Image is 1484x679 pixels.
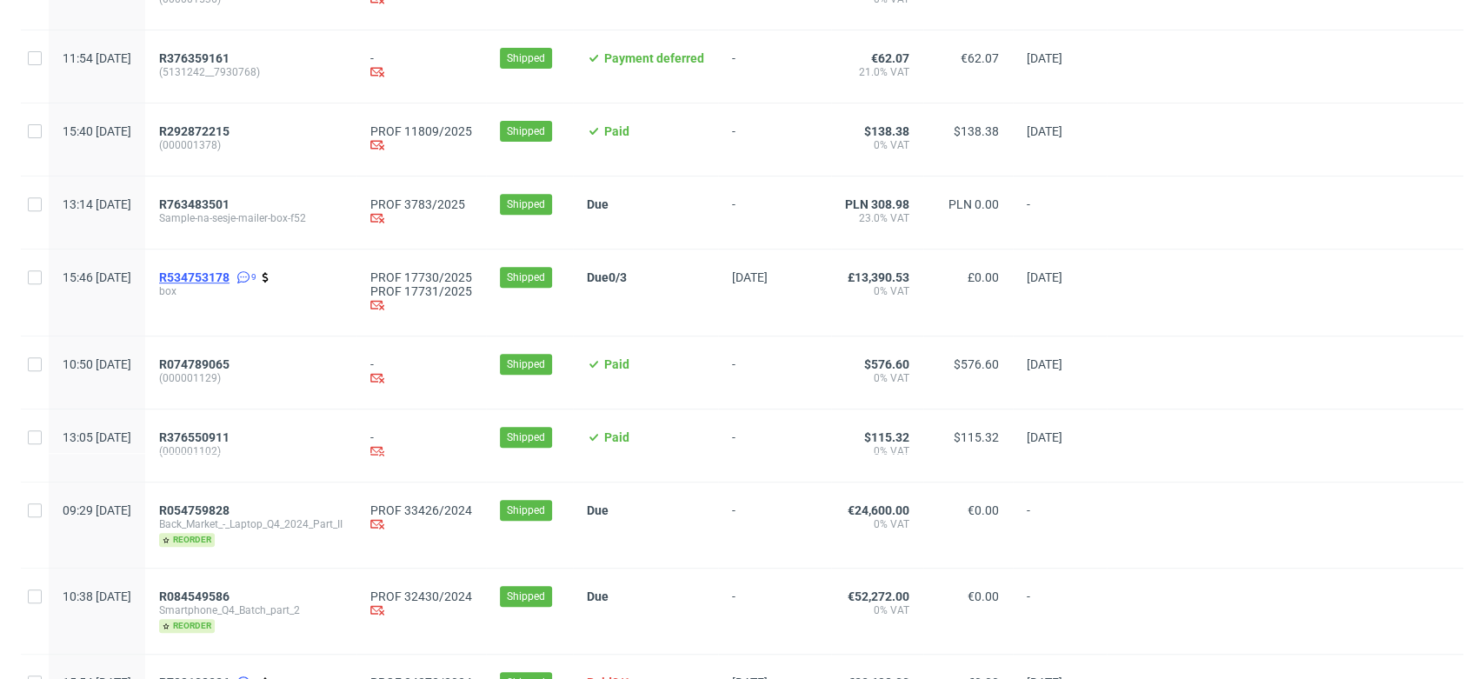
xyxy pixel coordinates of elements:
[370,197,472,211] a: PROF 3783/2025
[370,503,472,517] a: PROF 33426/2024
[159,619,215,633] span: reorder
[587,270,609,284] span: Due
[159,503,230,517] span: R054759828
[1027,430,1062,444] span: [DATE]
[159,284,343,298] span: box
[63,270,131,284] span: 15:46 [DATE]
[864,430,909,444] span: $115.32
[159,124,233,138] a: R292872215
[159,51,233,65] a: R376359161
[159,138,343,152] span: (000001378)
[1027,357,1062,371] span: [DATE]
[954,430,999,444] span: $115.32
[63,124,131,138] span: 15:40 [DATE]
[63,430,131,444] span: 13:05 [DATE]
[159,124,230,138] span: R292872215
[159,503,233,517] a: R054759828
[159,51,230,65] span: R376359161
[864,124,909,138] span: $138.38
[370,357,472,388] div: -
[845,284,909,298] span: 0% VAT
[1027,51,1062,65] span: [DATE]
[370,124,472,138] a: PROF 11809/2025
[604,357,629,371] span: Paid
[507,356,545,372] span: Shipped
[732,124,817,155] span: -
[233,270,256,284] a: 9
[587,589,609,603] span: Due
[732,197,817,228] span: -
[1027,503,1093,547] span: -
[63,197,131,211] span: 13:14 [DATE]
[845,65,909,79] span: 21.0% VAT
[63,357,131,371] span: 10:50 [DATE]
[159,589,233,603] a: R084549586
[948,197,999,211] span: PLN 0.00
[604,124,629,138] span: Paid
[848,503,909,517] span: €24,600.00
[604,51,704,65] span: Payment deferred
[1027,270,1062,284] span: [DATE]
[159,65,343,79] span: (5131242__7930768)
[732,270,768,284] span: [DATE]
[159,430,230,444] span: R376550911
[370,284,472,298] a: PROF 17731/2025
[1027,589,1093,633] span: -
[864,357,909,371] span: $576.60
[968,270,999,284] span: £0.00
[732,51,817,82] span: -
[159,603,343,617] span: Smartphone_Q4_Batch_part_2
[845,517,909,531] span: 0% VAT
[159,211,343,225] span: Sample-na-sesje-mailer-box-f52
[845,211,909,225] span: 23.0% VAT
[370,589,472,603] a: PROF 32430/2024
[159,270,230,284] span: R534753178
[587,197,609,211] span: Due
[845,444,909,458] span: 0% VAT
[159,533,215,547] span: reorder
[732,430,817,461] span: -
[159,589,230,603] span: R084549586
[370,270,472,284] a: PROF 17730/2025
[507,196,545,212] span: Shipped
[507,503,545,518] span: Shipped
[63,51,131,65] span: 11:54 [DATE]
[507,50,545,66] span: Shipped
[968,589,999,603] span: €0.00
[159,430,233,444] a: R376550911
[159,197,230,211] span: R763483501
[609,270,627,284] span: 0/3
[507,270,545,285] span: Shipped
[845,371,909,385] span: 0% VAT
[848,589,909,603] span: €52,272.00
[954,124,999,138] span: $138.38
[732,503,817,547] span: -
[845,138,909,152] span: 0% VAT
[159,517,343,531] span: Back_Market_-_Laptop_Q4_2024_Part_II
[159,357,230,371] span: R074789065
[845,197,909,211] span: PLN 308.98
[63,589,131,603] span: 10:38 [DATE]
[370,430,472,461] div: -
[159,444,343,458] span: (000001102)
[159,357,233,371] a: R074789065
[507,429,545,445] span: Shipped
[848,270,909,284] span: £13,390.53
[604,430,629,444] span: Paid
[1027,124,1062,138] span: [DATE]
[871,51,909,65] span: €62.07
[961,51,999,65] span: €62.07
[251,270,256,284] span: 9
[370,51,472,82] div: -
[159,197,233,211] a: R763483501
[968,503,999,517] span: €0.00
[63,503,131,517] span: 09:29 [DATE]
[159,371,343,385] span: (000001129)
[732,357,817,388] span: -
[507,123,545,139] span: Shipped
[1027,197,1093,228] span: -
[159,270,233,284] a: R534753178
[954,357,999,371] span: $576.60
[507,589,545,604] span: Shipped
[732,589,817,633] span: -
